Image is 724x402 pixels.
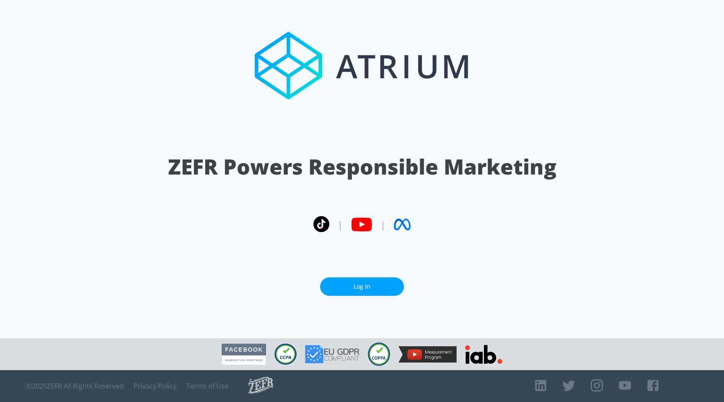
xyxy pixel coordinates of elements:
span: | [338,218,343,231]
img: IAB [465,345,502,364]
img: YouTube Measurement Program [398,346,457,363]
a: Privacy Policy [134,382,176,390]
img: Facebook Marketing Partner [222,344,266,365]
a: Log In [320,277,404,296]
img: CCPA Compliant [274,344,297,365]
img: COPPA Compliant [368,342,390,366]
a: Terms of Use [186,382,228,390]
span: © 2025 ZEFR All Rights Reserved [26,382,124,390]
span: | [380,218,385,231]
h1: ZEFR Powers Responsible Marketing [168,152,556,181]
img: GDPR Compliant [305,345,359,363]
